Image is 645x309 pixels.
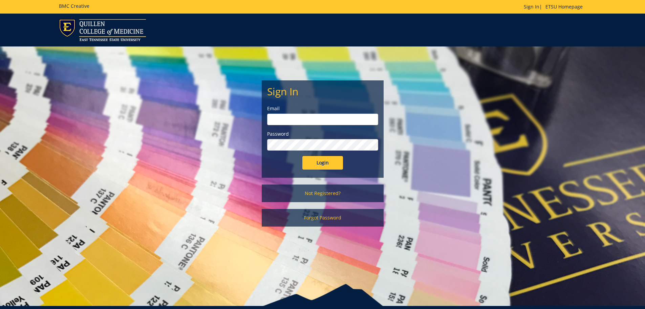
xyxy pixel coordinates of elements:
label: Password [267,131,378,137]
label: Email [267,105,378,112]
h2: Sign In [267,86,378,97]
img: ETSU logo [59,19,146,41]
a: Sign In [524,3,539,10]
input: Login [302,156,343,170]
a: Forgot Password [262,209,384,227]
h5: BMC Creative [59,3,89,8]
p: | [524,3,586,10]
a: ETSU Homepage [542,3,586,10]
a: Not Registered? [262,185,384,202]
